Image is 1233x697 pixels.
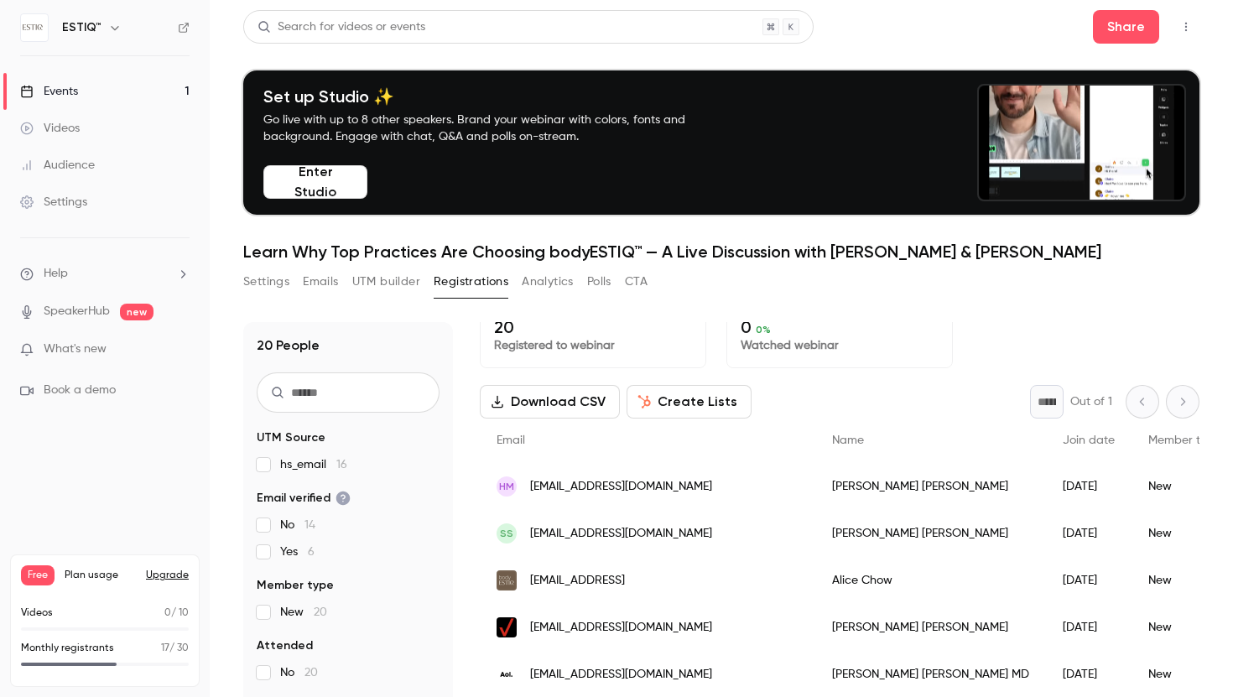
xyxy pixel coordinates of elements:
[832,434,864,446] span: Name
[21,606,53,621] p: Videos
[21,641,114,656] p: Monthly registrants
[314,606,327,618] span: 20
[257,577,334,594] span: Member type
[21,565,55,585] span: Free
[815,510,1046,557] div: [PERSON_NAME] [PERSON_NAME]
[263,165,367,199] button: Enter Studio
[280,604,327,621] span: New
[1093,10,1159,44] button: Share
[20,83,78,100] div: Events
[258,18,425,36] div: Search for videos or events
[164,608,171,618] span: 0
[530,572,625,590] span: [EMAIL_ADDRESS]
[480,385,620,419] button: Download CSV
[257,429,325,446] span: UTM Source
[1046,463,1132,510] div: [DATE]
[21,14,48,41] img: ESTIQ™
[263,86,725,107] h4: Set up Studio ✨
[44,303,110,320] a: SpeakerHub
[815,604,1046,651] div: [PERSON_NAME] [PERSON_NAME]
[280,664,318,681] span: No
[20,194,87,211] div: Settings
[304,519,315,531] span: 14
[625,268,648,295] button: CTA
[434,268,508,295] button: Registrations
[161,643,169,653] span: 17
[494,337,692,354] p: Registered to webinar
[530,619,712,637] span: [EMAIL_ADDRESS][DOMAIN_NAME]
[62,19,101,36] h6: ESTIQ™
[1046,604,1132,651] div: [DATE]
[499,479,514,494] span: HM
[1046,557,1132,604] div: [DATE]
[1148,434,1220,446] span: Member type
[243,242,1199,262] h1: Learn Why Top Practices Are Choosing bodyESTIQ™ — A Live Discussion with [PERSON_NAME] & [PERSON_...
[280,544,315,560] span: Yes
[815,557,1046,604] div: Alice Chow
[1063,434,1115,446] span: Join date
[280,456,347,473] span: hs_email
[263,112,725,145] p: Go live with up to 8 other speakers. Brand your webinar with colors, fonts and background. Engage...
[497,617,517,637] img: verizon.net
[44,382,116,399] span: Book a demo
[280,517,315,533] span: No
[257,637,313,654] span: Attended
[587,268,611,295] button: Polls
[1046,510,1132,557] div: [DATE]
[257,490,351,507] span: Email verified
[530,666,712,684] span: [EMAIL_ADDRESS][DOMAIN_NAME]
[741,317,939,337] p: 0
[161,641,189,656] p: / 30
[243,268,289,295] button: Settings
[741,337,939,354] p: Watched webinar
[146,569,189,582] button: Upgrade
[20,157,95,174] div: Audience
[815,463,1046,510] div: [PERSON_NAME] [PERSON_NAME]
[169,342,190,357] iframe: Noticeable Trigger
[164,606,189,621] p: / 10
[530,525,712,543] span: [EMAIL_ADDRESS][DOMAIN_NAME]
[257,335,320,356] h1: 20 People
[530,478,712,496] span: [EMAIL_ADDRESS][DOMAIN_NAME]
[308,546,315,558] span: 6
[304,667,318,679] span: 20
[497,434,525,446] span: Email
[120,304,153,320] span: new
[20,265,190,283] li: help-dropdown-opener
[65,569,136,582] span: Plan usage
[497,664,517,684] img: aol.com
[44,265,68,283] span: Help
[44,341,107,358] span: What's new
[497,570,517,590] img: estiq.ai
[20,120,80,137] div: Videos
[500,526,513,541] span: SS
[494,317,692,337] p: 20
[352,268,420,295] button: UTM builder
[1070,393,1112,410] p: Out of 1
[627,385,752,419] button: Create Lists
[336,459,347,471] span: 16
[756,324,771,335] span: 0 %
[522,268,574,295] button: Analytics
[303,268,338,295] button: Emails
